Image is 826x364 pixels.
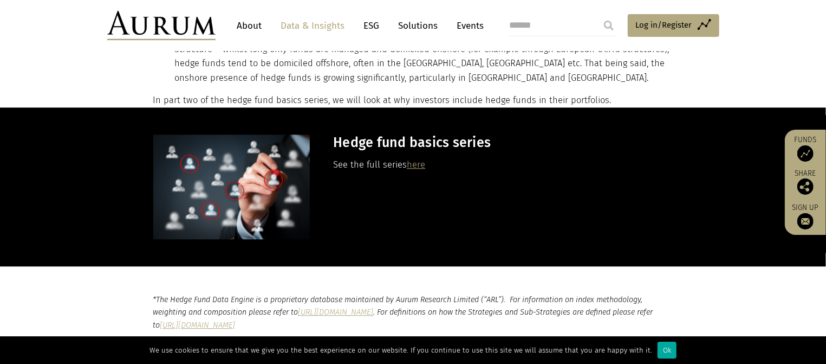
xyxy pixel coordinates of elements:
[107,11,216,40] img: Aurum
[175,42,671,85] li: Structure – whilst long only funds are managed and domiciled onshore (for example through Europea...
[333,135,670,151] h3: Hedge fund basics series
[298,308,374,317] a: [URL][DOMAIN_NAME]
[628,14,719,37] a: Log in/Register
[797,178,814,195] img: Share this post
[598,15,620,36] input: Submit
[790,170,821,195] div: Share
[636,18,692,31] span: Log in/Register
[160,321,236,330] a: [URL][DOMAIN_NAME]
[153,293,673,331] p: *The Hedge Fund Data Engine is a proprietary database maintained by Aurum Research Limited (“ARL”...
[232,16,268,36] a: About
[276,16,350,36] a: Data & Insights
[333,158,670,172] p: See the full series
[407,159,425,170] a: here
[452,16,484,36] a: Events
[393,16,444,36] a: Solutions
[797,145,814,162] img: Access Funds
[153,93,671,107] p: In part two of the hedge fund basics series, we will look at why investors include hedge funds in...
[790,135,821,162] a: Funds
[658,342,677,359] div: Ok
[359,16,385,36] a: ESG
[797,213,814,229] img: Sign up to our newsletter
[790,203,821,229] a: Sign up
